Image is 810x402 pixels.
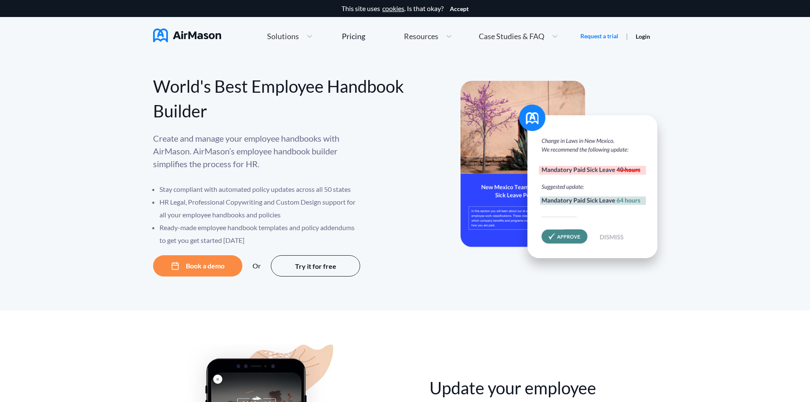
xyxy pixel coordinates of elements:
[450,6,469,12] button: Accept cookies
[159,183,361,196] li: Stay compliant with automated policy updates across all 50 states
[479,32,544,40] span: Case Studies & FAQ
[342,32,365,40] div: Pricing
[159,221,361,247] li: Ready-made employee handbook templates and policy addendums to get you get started [DATE]
[153,255,242,277] button: Book a demo
[580,32,618,40] a: Request a trial
[253,262,261,270] div: Or
[382,5,404,12] a: cookies
[626,32,628,40] span: |
[153,74,405,123] div: World's Best Employee Handbook Builder
[159,196,361,221] li: HR Legal, Professional Copywriting and Custom Design support for all your employee handbooks and ...
[153,29,221,42] img: AirMason Logo
[342,29,365,44] a: Pricing
[636,33,650,40] a: Login
[153,132,361,170] p: Create and manage your employee handbooks with AirMason. AirMason’s employee handbook builder sim...
[460,81,669,276] img: hero-banner
[267,32,299,40] span: Solutions
[404,32,438,40] span: Resources
[271,255,360,277] button: Try it for free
